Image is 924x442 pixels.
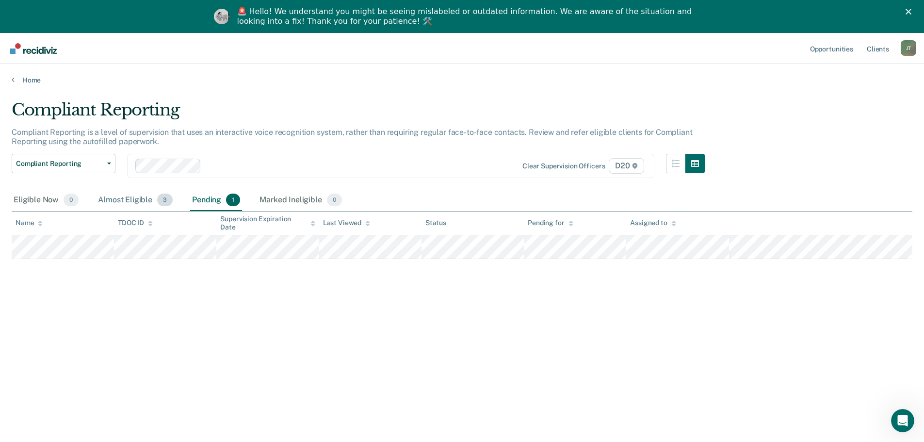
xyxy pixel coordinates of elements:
div: Marked Ineligible0 [258,190,344,211]
div: Supervision Expiration Date [220,215,315,231]
div: Status [425,219,446,227]
div: Last Viewed [323,219,370,227]
div: Compliant Reporting [12,100,705,128]
span: 1 [226,194,240,206]
button: Compliant Reporting [12,154,115,173]
button: Profile dropdown button [901,40,916,56]
a: Clients [865,33,891,64]
a: Opportunities [808,33,855,64]
div: Close [906,9,915,15]
a: Home [12,76,912,84]
span: D20 [609,158,644,174]
span: Compliant Reporting [16,160,103,168]
iframe: Intercom live chat [891,409,914,432]
img: Recidiviz [10,43,57,54]
span: 3 [157,194,173,206]
img: Profile image for Kim [214,9,229,24]
div: 🚨 Hello! We understand you might be seeing mislabeled or outdated information. We are aware of th... [237,7,695,26]
div: Almost Eligible3 [96,190,175,211]
span: 0 [327,194,342,206]
p: Compliant Reporting is a level of supervision that uses an interactive voice recognition system, ... [12,128,692,146]
div: Name [16,219,43,227]
div: Assigned to [630,219,676,227]
div: Pending1 [190,190,242,211]
span: 0 [64,194,79,206]
div: Clear supervision officers [522,162,605,170]
div: Eligible Now0 [12,190,81,211]
div: TDOC ID [118,219,153,227]
div: Pending for [528,219,573,227]
div: J T [901,40,916,56]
